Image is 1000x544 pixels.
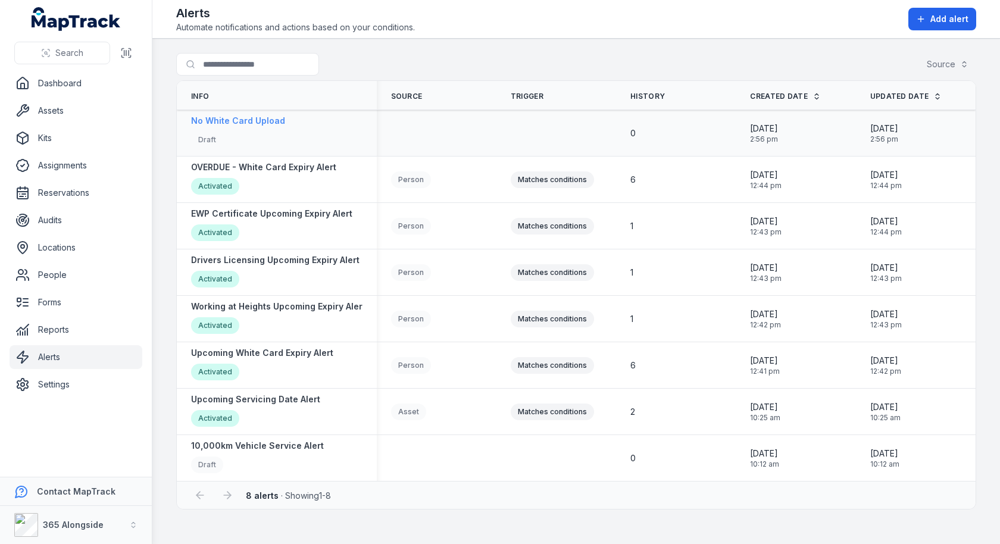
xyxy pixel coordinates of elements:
span: 2:56 pm [750,135,778,144]
a: Audits [10,208,142,232]
span: [DATE] [750,169,782,181]
time: 04/09/2025, 12:44:59 pm [870,169,902,190]
button: Search [14,42,110,64]
a: Assignments [10,154,142,177]
time: 09/09/2025, 2:56:17 pm [750,123,778,144]
strong: Working at Heights Upcoming Expiry Alert [191,301,365,312]
span: 12:44 pm [870,227,902,237]
div: Person [391,171,431,188]
time: 04/09/2025, 12:44:11 pm [870,215,902,237]
a: Alerts [10,345,142,369]
span: Created Date [750,92,808,101]
time: 29/08/2025, 10:12:20 am [870,448,899,469]
div: Activated [191,410,239,427]
div: Draft [191,457,223,473]
span: [DATE] [750,215,782,227]
span: Search [55,47,83,59]
span: [DATE] [870,308,902,320]
span: [DATE] [750,308,781,320]
div: Matches conditions [511,218,594,235]
div: Draft [191,132,223,148]
div: Activated [191,364,239,380]
span: [DATE] [750,448,779,459]
a: Dashboard [10,71,142,95]
span: 12:42 pm [750,320,781,330]
a: People [10,263,142,287]
time: 29/08/2025, 10:25:55 am [870,401,901,423]
a: MapTrack [32,7,121,31]
div: Activated [191,317,239,334]
div: Matches conditions [511,171,594,188]
a: Forms [10,290,142,314]
time: 04/09/2025, 12:44:27 pm [750,169,782,190]
a: Updated Date [870,92,942,101]
span: 1 [630,220,633,232]
strong: No White Card Upload [191,115,285,127]
span: Info [191,92,209,101]
div: Person [391,264,431,281]
time: 29/08/2025, 10:25:04 am [750,401,780,423]
strong: 365 Alongside [43,520,104,530]
a: Kits [10,126,142,150]
a: No White Card UploadDraft [191,115,285,151]
time: 09/09/2025, 2:56:17 pm [870,123,898,144]
a: Locations [10,236,142,260]
div: Person [391,218,431,235]
a: Created Date [750,92,821,101]
time: 04/09/2025, 12:43:50 pm [750,215,782,237]
span: 12:43 pm [870,320,902,330]
div: Matches conditions [511,311,594,327]
time: 04/09/2025, 12:43:20 pm [870,308,902,330]
span: 0 [630,127,636,139]
a: Reservations [10,181,142,205]
button: Add alert [908,8,976,30]
time: 04/09/2025, 12:43:26 pm [750,262,782,283]
div: Activated [191,178,239,195]
time: 04/09/2025, 12:41:25 pm [750,355,780,376]
span: [DATE] [870,448,899,459]
span: 6 [630,174,636,186]
span: Add alert [930,13,968,25]
span: 10:12 am [750,459,779,469]
span: Automate notifications and actions based on your conditions. [176,21,415,33]
a: 10,000km Vehicle Service AlertDraft [191,440,324,476]
div: Matches conditions [511,264,594,281]
span: 12:44 pm [750,181,782,190]
a: Assets [10,99,142,123]
time: 04/09/2025, 12:42:52 pm [750,308,781,330]
strong: EWP Certificate Upcoming Expiry Alert [191,208,352,220]
span: · Showing 1 - 8 [246,490,331,501]
button: Source [919,53,976,76]
span: 6 [630,359,636,371]
span: History [630,92,665,101]
span: 2 [630,406,635,418]
span: [DATE] [750,262,782,274]
span: [DATE] [870,169,902,181]
span: 12:42 pm [870,367,901,376]
div: Matches conditions [511,357,594,374]
time: 29/08/2025, 10:12:20 am [750,448,779,469]
strong: Drivers Licensing Upcoming Expiry Alert [191,254,360,266]
span: 12:43 pm [750,227,782,237]
span: Updated Date [870,92,929,101]
span: 10:25 am [750,413,780,423]
span: 10:25 am [870,413,901,423]
a: EWP Certificate Upcoming Expiry AlertActivated [191,208,352,244]
h2: Alerts [176,5,415,21]
strong: 10,000km Vehicle Service Alert [191,440,324,452]
a: Working at Heights Upcoming Expiry AlertActivated [191,301,365,337]
div: Activated [191,224,239,241]
span: 10:12 am [870,459,899,469]
span: [DATE] [870,215,902,227]
strong: Upcoming Servicing Date Alert [191,393,320,405]
a: Settings [10,373,142,396]
span: [DATE] [870,401,901,413]
span: [DATE] [870,355,901,367]
span: [DATE] [750,401,780,413]
strong: 8 alerts [246,490,279,501]
strong: Contact MapTrack [37,486,115,496]
strong: OVERDUE - White Card Expiry Alert [191,161,336,173]
a: Reports [10,318,142,342]
div: Person [391,311,431,327]
time: 04/09/2025, 12:42:47 pm [870,355,901,376]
